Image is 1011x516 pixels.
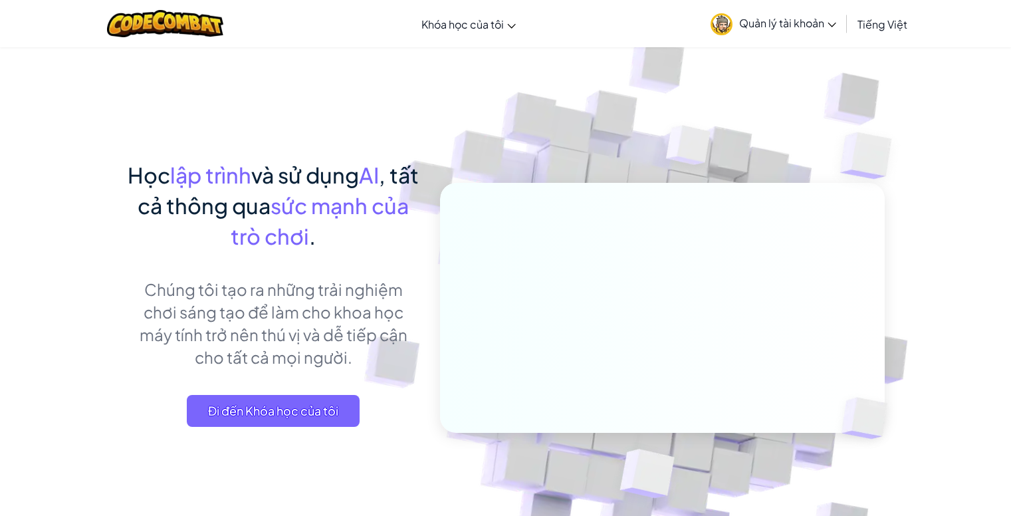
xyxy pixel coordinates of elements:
[107,10,223,37] img: CodeCombat logo
[711,13,732,35] img: avatar
[415,6,522,42] a: Khóa học của tôi
[170,162,251,188] span: lập trình
[641,99,736,198] img: Overlap cubes
[814,100,929,212] img: Overlap cubes
[251,162,359,188] span: và sử dụng
[359,162,379,188] span: AI
[819,370,919,467] img: Overlap cubes
[739,16,836,30] span: Quản lý tài khoản
[231,192,409,249] span: sức mạnh của trò chơi
[128,162,170,188] span: Học
[857,17,907,31] span: Tiếng Việt
[851,6,914,42] a: Tiếng Việt
[704,3,843,45] a: Quản lý tài khoản
[421,17,504,31] span: Khóa học của tôi
[187,395,360,427] a: Đi đến Khóa học của tôi
[127,278,420,368] p: Chúng tôi tạo ra những trải nghiệm chơi sáng tạo để làm cho khoa học máy tính trở nên thú vị và d...
[309,223,316,249] span: .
